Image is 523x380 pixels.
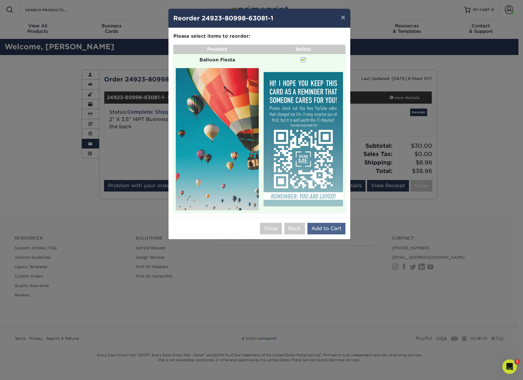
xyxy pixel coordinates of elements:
img: a6a8f624-ee7b-4e45-93b6-369347dd4730.jpg [176,68,259,210]
button: Back [284,223,305,234]
strong: Product [207,46,227,52]
strong: Select [296,46,311,52]
span: 1 [515,359,520,364]
strong: Balloon Fiesta [199,57,235,63]
img: 772e646d-9a05-4b9f-ac46-316d5fd8f5df.jpg [264,72,343,207]
button: Close [260,223,282,234]
strong: Please select items to reorder: [173,33,250,39]
h4: Reorder 24923-80998-63081-1 [173,14,345,23]
button: Add to Cart [307,223,345,234]
button: × [336,9,350,26]
iframe: Intercom live chat [502,359,517,374]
